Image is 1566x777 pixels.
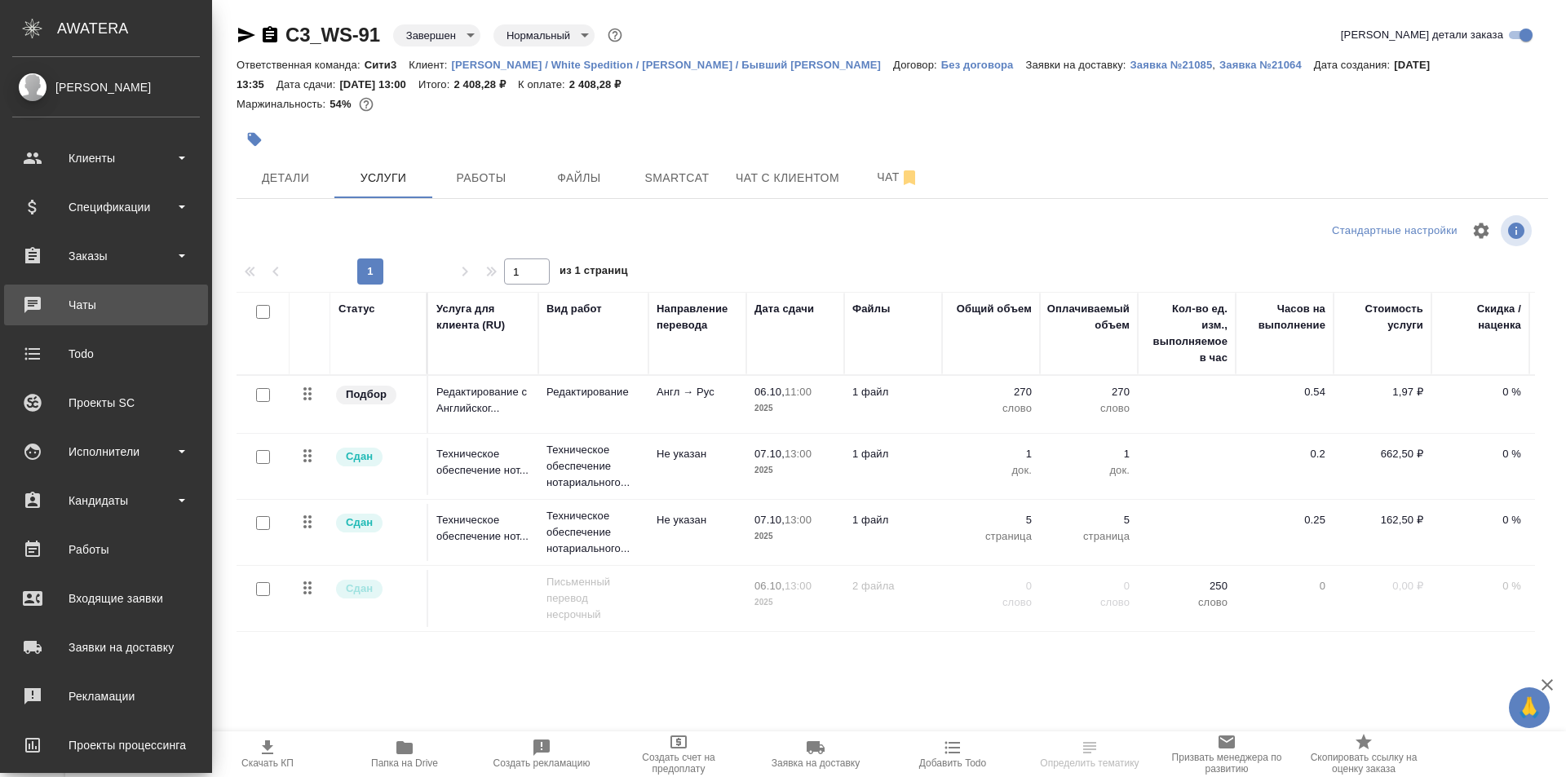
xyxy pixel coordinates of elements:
button: Создать счет на предоплату [610,731,747,777]
td: 0.2 [1236,438,1334,495]
p: 5 [1048,512,1130,528]
p: 13:00 [785,448,812,460]
div: Завершен [493,24,595,46]
p: 1 [950,446,1032,462]
button: Скопировать ссылку на оценку заказа [1295,731,1432,777]
a: Рекламации [4,676,208,717]
button: 🙏 [1509,687,1550,728]
p: Техническое обеспечение нот... [436,512,530,545]
button: Скачать КП [199,731,336,777]
p: Заявка №21085 [1130,59,1213,71]
span: Определить тематику [1040,757,1139,769]
div: split button [1328,219,1462,244]
span: Детали [246,168,325,188]
p: 270 [1048,384,1130,400]
a: C3_WS-91 [285,24,380,46]
p: Техническое обеспечение нотариального... [546,442,640,491]
p: 2025 [754,594,836,611]
p: Не указан [657,512,738,528]
p: страница [1048,528,1130,545]
button: Заявка №21064 [1219,57,1314,73]
p: слово [950,594,1032,611]
div: Рекламации [12,684,200,709]
p: 1 файл [852,384,934,400]
p: 07.10, [754,448,785,460]
p: Сдан [346,448,373,465]
div: AWATERA [57,12,212,45]
span: 🙏 [1515,691,1543,725]
p: Заявка №21064 [1219,59,1314,71]
div: Работы [12,537,200,562]
span: Настроить таблицу [1462,211,1501,250]
a: Todo [4,333,208,374]
div: Файлы [852,301,890,317]
a: Проекты SC [4,382,208,423]
p: Письменный перевод несрочный [546,574,640,623]
div: Стоимость услуги [1342,301,1423,333]
p: Маржинальность: [237,98,330,110]
p: Редактирование [546,384,640,400]
p: 662,50 ₽ [1342,446,1423,462]
span: Файлы [540,168,618,188]
div: Направление перевода [657,301,738,333]
p: 54% [330,98,355,110]
div: Скидка / наценка [1440,301,1521,333]
div: Todo [12,342,200,366]
div: Спецификации [12,195,200,219]
p: Дата создания: [1314,59,1394,71]
p: док. [950,462,1032,479]
p: [PERSON_NAME] / White Spedition / [PERSON_NAME] / Бывший [PERSON_NAME] [452,59,894,71]
div: Исполнители [12,439,200,464]
p: 2 408,28 ₽ [453,78,518,91]
p: 270 [950,384,1032,400]
p: 1 файл [852,512,934,528]
p: слово [1146,594,1228,611]
span: Чат с клиентом [736,168,839,188]
p: Ответственная команда: [237,59,365,71]
button: Призвать менеджера по развитию [1158,731,1295,777]
span: Создать рекламацию [493,757,591,769]
div: Кандидаты [12,488,200,513]
p: 0 % [1440,384,1521,400]
p: 5 [950,512,1032,528]
p: Подбор [346,386,387,403]
p: 1,97 ₽ [1342,384,1423,400]
p: 2025 [754,400,836,417]
p: Не указан [657,446,738,462]
button: Добавить тэг [237,121,272,157]
div: Вид работ [546,301,602,317]
p: слово [1048,400,1130,417]
button: Создать рекламацию [473,731,610,777]
p: 13:00 [785,580,812,592]
p: 07.10, [754,514,785,526]
div: Заявки на доставку [12,635,200,660]
button: Добавить Todo [884,731,1021,777]
button: Заявка на доставку [747,731,884,777]
div: Проекты SC [12,391,200,415]
span: Услуги [344,168,422,188]
button: Скопировать ссылку [260,25,280,45]
span: Добавить Todo [919,757,986,769]
p: 2 файла [852,578,934,594]
td: 0.25 [1236,504,1334,561]
a: Входящие заявки [4,578,208,619]
span: Работы [442,168,520,188]
div: Кол-во ед. изм., выполняемое в час [1146,301,1228,366]
p: Сдан [346,581,373,597]
p: Сдан [346,514,373,531]
div: Клиенты [12,146,200,170]
span: [PERSON_NAME] детали заказа [1341,27,1503,43]
p: док. [1048,462,1130,479]
span: Создать счет на предоплату [620,752,737,775]
a: Проекты процессинга [4,725,208,766]
a: Чаты [4,285,208,325]
div: Дата сдачи [754,301,814,317]
p: 1 [1048,446,1130,462]
div: Общий объем [957,301,1032,317]
p: Редактирование с Английског... [436,384,530,417]
p: 162,50 ₽ [1342,512,1423,528]
p: Итого: [418,78,453,91]
div: Услуга для клиента (RU) [436,301,530,333]
a: [PERSON_NAME] / White Spedition / [PERSON_NAME] / Бывший [PERSON_NAME] [452,57,894,71]
p: , [1212,59,1219,71]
